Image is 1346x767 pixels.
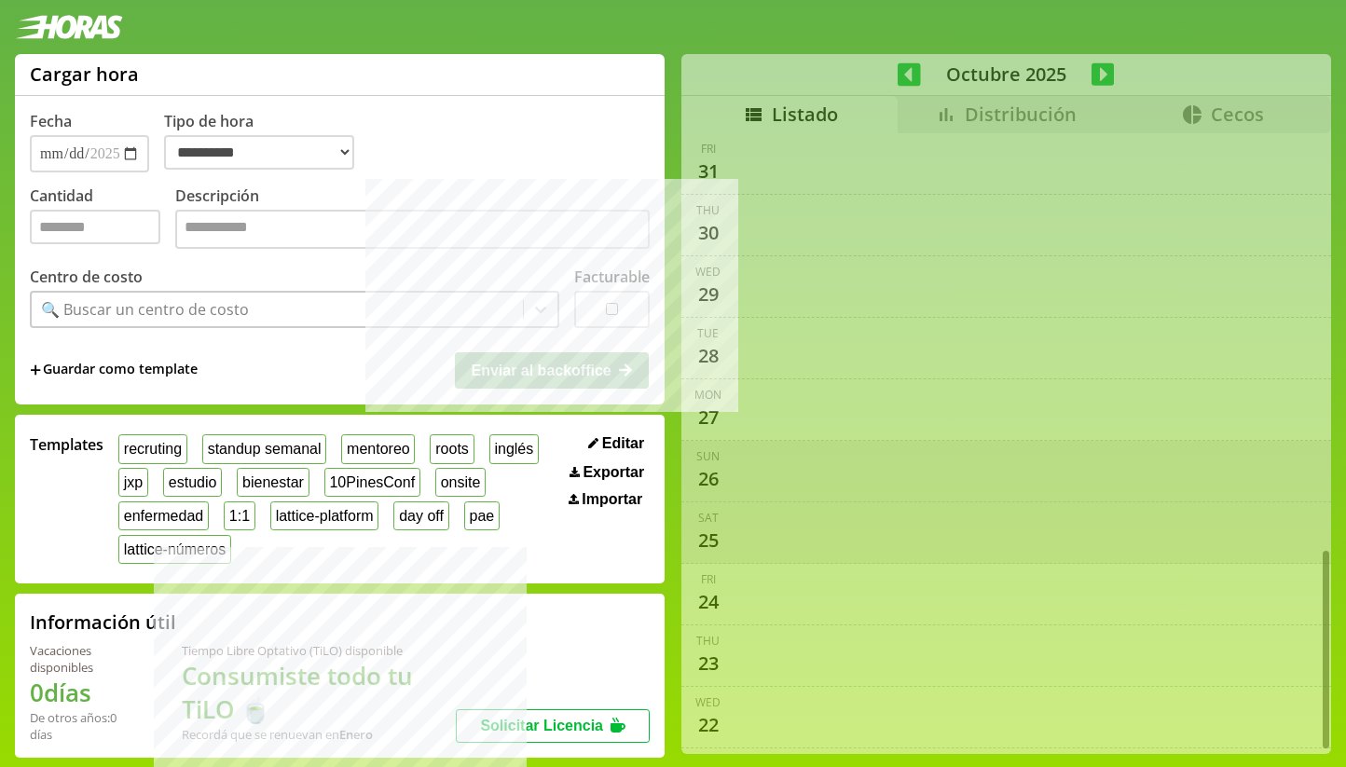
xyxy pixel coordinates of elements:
[30,62,139,87] h1: Cargar hora
[237,468,309,497] button: bienestar
[30,609,176,635] h2: Información útil
[30,210,160,244] input: Cantidad
[118,535,231,564] button: lattice-números
[341,434,415,463] button: mentoreo
[30,111,72,131] label: Fecha
[480,718,603,733] span: Solicitar Licencia
[30,185,175,253] label: Cantidad
[564,463,650,482] button: Exportar
[430,434,474,463] button: roots
[30,360,198,380] span: +Guardar como template
[202,434,326,463] button: standup semanal
[489,434,539,463] button: inglés
[118,434,187,463] button: recruting
[582,491,642,508] span: Importar
[30,267,143,287] label: Centro de costo
[30,676,137,709] h1: 0 días
[175,185,650,253] label: Descripción
[574,267,650,287] label: Facturable
[163,468,222,497] button: estudio
[118,468,148,497] button: jxp
[30,434,103,455] span: Templates
[118,501,209,530] button: enfermedad
[393,501,448,530] button: day off
[456,709,650,743] button: Solicitar Licencia
[583,464,644,481] span: Exportar
[175,210,650,249] textarea: Descripción
[602,435,644,452] span: Editar
[339,726,373,743] b: Enero
[164,135,354,170] select: Tipo de hora
[324,468,420,497] button: 10PinesConf
[30,709,137,743] div: De otros años: 0 días
[30,642,137,676] div: Vacaciones disponibles
[464,501,500,530] button: pae
[15,15,123,39] img: logotipo
[182,659,456,726] h1: Consumiste todo tu TiLO 🍵
[182,642,456,659] div: Tiempo Libre Optativo (TiLO) disponible
[182,726,456,743] div: Recordá que se renuevan en
[30,360,41,380] span: +
[164,111,369,172] label: Tipo de hora
[41,299,249,320] div: 🔍 Buscar un centro de costo
[435,468,486,497] button: onsite
[270,501,379,530] button: lattice-platform
[224,501,255,530] button: 1:1
[583,434,650,453] button: Editar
